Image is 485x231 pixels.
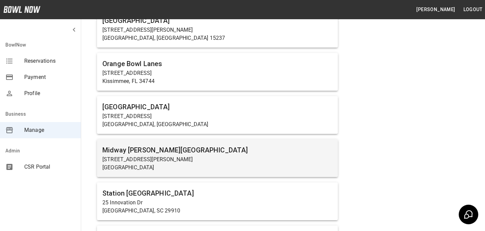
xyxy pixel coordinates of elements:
[102,207,332,215] p: [GEOGRAPHIC_DATA], SC 29910
[102,145,332,155] h6: Midway [PERSON_NAME][GEOGRAPHIC_DATA]
[24,126,75,134] span: Manage
[24,163,75,171] span: CSR Portal
[3,6,40,13] img: logo
[102,199,332,207] p: 25 Innovation Dr
[102,69,332,77] p: [STREET_ADDRESS]
[102,77,332,85] p: Kissimmee, FL 34744
[102,102,332,112] h6: [GEOGRAPHIC_DATA]
[102,34,332,42] p: [GEOGRAPHIC_DATA], [GEOGRAPHIC_DATA] 15237
[24,57,75,65] span: Reservations
[102,188,332,199] h6: Station [GEOGRAPHIC_DATA]
[24,73,75,81] span: Payment
[102,26,332,34] p: [STREET_ADDRESS][PERSON_NAME]
[414,3,458,16] button: [PERSON_NAME]
[102,58,332,69] h6: Orange Bowl Lanes
[24,89,75,97] span: Profile
[102,120,332,128] p: [GEOGRAPHIC_DATA], [GEOGRAPHIC_DATA]
[102,112,332,120] p: [STREET_ADDRESS]
[102,155,332,164] p: [STREET_ADDRESS][PERSON_NAME]
[102,164,332,172] p: [GEOGRAPHIC_DATA]
[461,3,485,16] button: Logout
[102,15,332,26] h6: [GEOGRAPHIC_DATA]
